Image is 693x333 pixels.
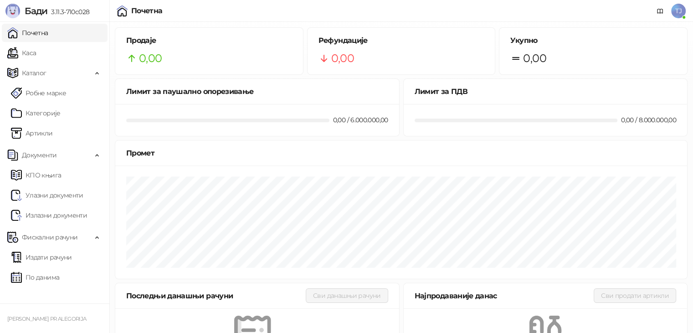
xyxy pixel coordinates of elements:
[11,124,53,142] a: ArtikliАртикли
[11,268,59,286] a: По данима
[22,228,77,246] span: Фискални рачуни
[126,290,306,302] div: Последњи данашњи рачуни
[671,4,686,18] span: TJ
[415,290,594,302] div: Најпродаваније данас
[11,186,83,204] a: Ulazni dokumentiУлазни документи
[11,104,61,122] a: Категорије
[11,166,61,184] a: KPO knjigaКПО књига
[523,50,546,67] span: 0,00
[653,4,667,18] a: Документација
[331,50,354,67] span: 0,00
[11,84,66,102] a: Робне марке
[139,50,162,67] span: 0,00
[594,288,676,303] button: Сви продати артикли
[510,35,676,46] h5: Укупно
[415,86,677,97] div: Лимит за ПДВ
[318,35,484,46] h5: Рефундације
[126,86,388,97] div: Лимит за паушално опорезивање
[126,147,676,159] div: Промет
[47,8,89,16] span: 3.11.3-710c028
[331,115,390,125] div: 0,00 / 6.000.000,00
[22,146,56,164] span: Документи
[5,4,20,18] img: Logo
[306,288,388,303] button: Сви данашњи рачуни
[25,5,47,16] span: Бади
[126,35,292,46] h5: Продаје
[619,115,678,125] div: 0,00 / 8.000.000,00
[131,7,163,15] div: Почетна
[22,64,46,82] span: Каталог
[7,24,48,42] a: Почетна
[11,248,72,266] a: Издати рачуни
[7,44,36,62] a: Каса
[11,206,87,224] a: Излазни документи
[7,316,86,322] small: [PERSON_NAME] PR ALEGORIJA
